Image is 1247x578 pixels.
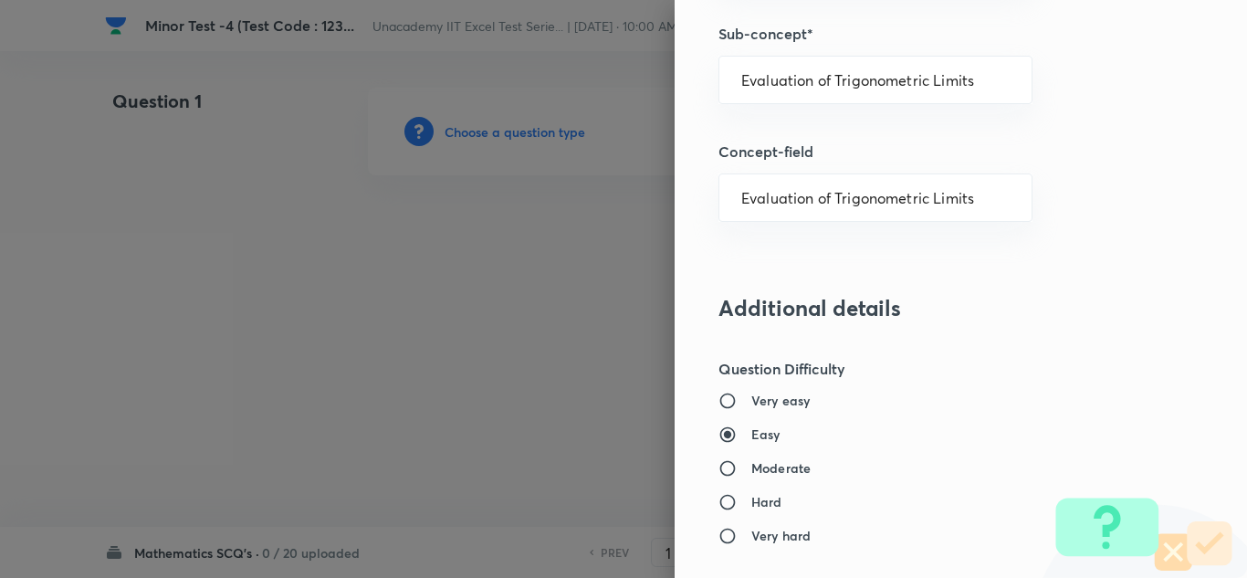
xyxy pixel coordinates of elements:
button: Open [1022,79,1025,82]
h5: Concept-field [718,141,1142,163]
input: Search a concept-field [741,189,1010,206]
h6: Easy [751,425,781,444]
h5: Question Difficulty [718,358,1142,380]
input: Search a sub-concept [741,71,1010,89]
h6: Hard [751,492,782,511]
h6: Very hard [751,526,811,545]
button: Open [1022,196,1025,200]
h5: Sub-concept* [718,23,1142,45]
h6: Very easy [751,391,810,410]
h3: Additional details [718,295,1142,321]
h6: Moderate [751,458,811,478]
